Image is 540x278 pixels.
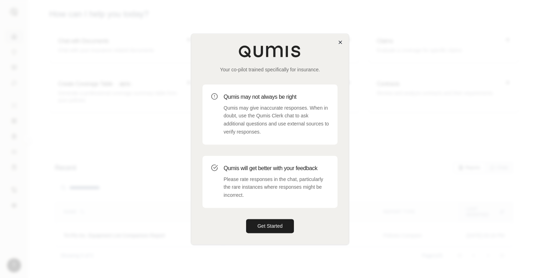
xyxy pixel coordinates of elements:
[246,219,294,233] button: Get Started
[224,93,329,101] h3: Qumis may not always be right
[224,164,329,173] h3: Qumis will get better with your feedback
[224,175,329,199] p: Please rate responses in the chat, particularly the rare instances where responses might be incor...
[238,45,302,58] img: Qumis Logo
[224,104,329,136] p: Qumis may give inaccurate responses. When in doubt, use the Qumis Clerk chat to ask additional qu...
[202,66,337,73] p: Your co-pilot trained specifically for insurance.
